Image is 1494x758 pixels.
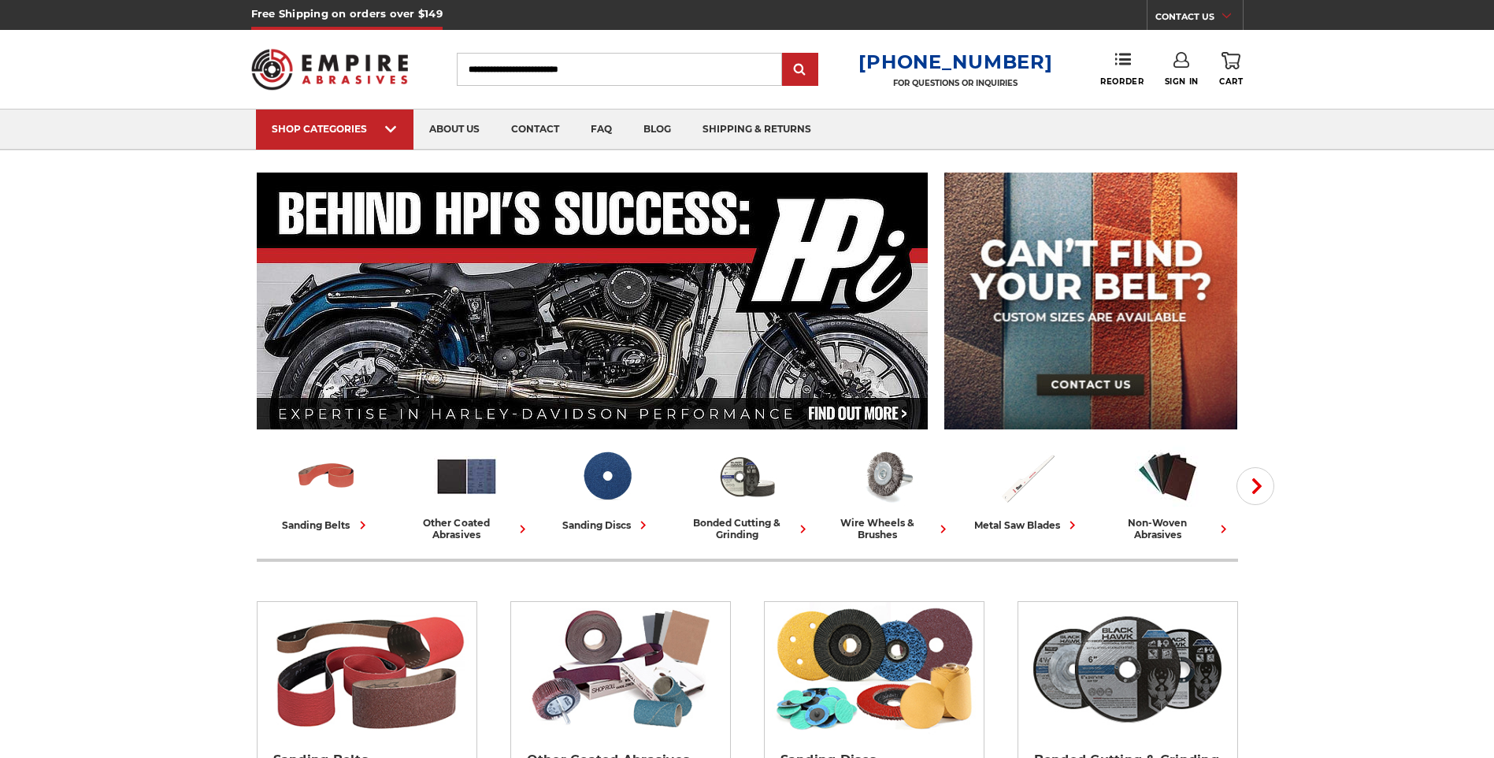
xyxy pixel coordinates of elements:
span: Reorder [1100,76,1144,87]
img: Metal Saw Blades [995,444,1060,509]
span: Sign In [1165,76,1199,87]
a: Reorder [1100,52,1144,86]
img: Sanding Belts [294,444,359,509]
a: bonded cutting & grinding [684,444,811,541]
a: faq [575,110,628,150]
a: shipping & returns [687,110,827,150]
div: wire wheels & brushes [824,517,951,541]
p: FOR QUESTIONS OR INQUIRIES [858,78,1052,88]
img: Sanding Discs [772,602,976,736]
div: SHOP CATEGORIES [272,123,398,135]
a: wire wheels & brushes [824,444,951,541]
div: bonded cutting & grinding [684,517,811,541]
a: sanding discs [543,444,671,533]
a: CONTACT US [1155,8,1243,30]
img: promo banner for custom belts. [944,173,1237,429]
div: metal saw blades [974,517,1081,533]
a: blog [628,110,687,150]
a: other coated abrasives [403,444,531,541]
img: Other Coated Abrasives [518,602,722,736]
span: Cart [1219,76,1243,87]
img: Non-woven Abrasives [1135,444,1200,509]
img: Empire Abrasives [251,39,409,100]
a: sanding belts [263,444,391,533]
a: Cart [1219,52,1243,87]
img: Bonded Cutting & Grinding [1025,602,1229,736]
div: sanding belts [283,517,371,533]
a: [PHONE_NUMBER] [858,50,1052,73]
button: Next [1236,467,1274,505]
a: non-woven abrasives [1104,444,1232,541]
img: Banner for an interview featuring Horsepower Inc who makes Harley performance upgrades featured o... [257,173,929,429]
img: Bonded Cutting & Grinding [714,444,780,509]
a: contact [495,110,575,150]
a: metal saw blades [964,444,1092,533]
div: sanding discs [562,517,651,533]
img: Wire Wheels & Brushes [855,444,920,509]
img: Sanding Belts [265,602,469,736]
img: Sanding Discs [574,444,639,509]
div: other coated abrasives [403,517,531,541]
img: Other Coated Abrasives [434,444,499,509]
input: Submit [784,54,816,86]
a: about us [413,110,495,150]
div: non-woven abrasives [1104,517,1232,541]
